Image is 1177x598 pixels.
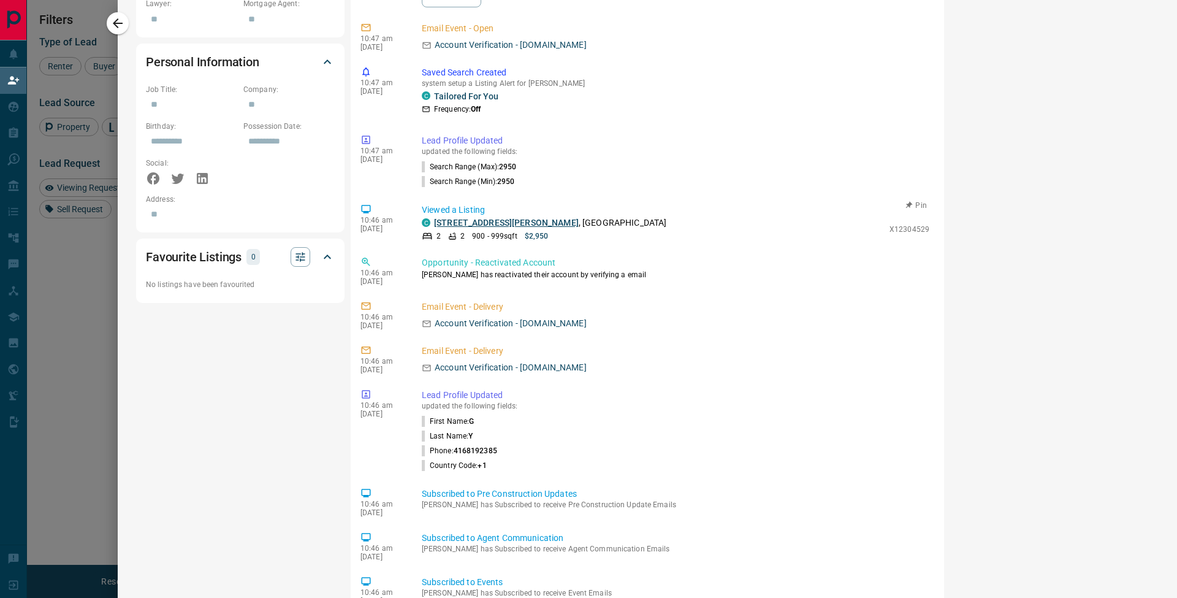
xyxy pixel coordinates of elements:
[422,431,473,442] p: Last Name :
[360,43,403,52] p: [DATE]
[360,321,403,330] p: [DATE]
[146,242,335,272] div: Favourite Listings0
[360,366,403,374] p: [DATE]
[422,576,929,589] p: Subscribed to Events
[146,247,242,267] h2: Favourite Listings
[422,389,929,402] p: Lead Profile Updated
[422,416,474,427] p: First Name :
[435,361,587,374] p: Account Verification - [DOMAIN_NAME]
[471,105,481,113] strong: Off
[422,269,929,280] p: [PERSON_NAME] has reactivated their account by verifying a email
[360,401,403,410] p: 10:46 am
[422,66,929,79] p: Saved Search Created
[360,147,403,155] p: 10:47 am
[360,313,403,321] p: 10:46 am
[146,47,335,77] div: Personal Information
[499,163,516,171] span: 2950
[422,79,929,88] p: system setup a Listing Alert for [PERSON_NAME]
[146,279,335,290] p: No listings have been favourited
[435,39,587,52] p: Account Verification - [DOMAIN_NAME]
[243,84,335,95] p: Company:
[360,508,403,517] p: [DATE]
[422,134,929,147] p: Lead Profile Updated
[422,445,497,456] p: Phone :
[360,500,403,508] p: 10:46 am
[146,158,237,169] p: Social:
[250,250,256,264] p: 0
[422,176,515,187] p: Search Range (Min) :
[436,231,441,242] p: 2
[422,460,487,471] p: Country Code :
[434,104,481,115] p: Frequency:
[146,194,335,205] p: Address:
[422,301,929,313] p: Email Event - Delivery
[360,269,403,277] p: 10:46 am
[468,432,473,440] span: Y
[422,218,430,227] div: condos.ca
[422,22,929,35] p: Email Event - Open
[422,256,929,269] p: Opportunity - Reactivated Account
[360,87,403,96] p: [DATE]
[422,532,929,545] p: Subscribed to Agent Communication
[422,91,430,100] div: condos.ca
[525,231,549,242] p: $2,950
[243,121,335,132] p: Possession Date:
[360,79,403,87] p: 10:47 am
[146,84,237,95] p: Job Title:
[422,161,517,172] p: Search Range (Max) :
[454,447,497,455] span: 4168192385
[422,589,929,597] p: [PERSON_NAME] has Subscribed to receive Event Emails
[360,357,403,366] p: 10:46 am
[497,177,514,186] span: 2950
[360,216,403,224] p: 10:46 am
[435,317,587,330] p: Account Verification - [DOMAIN_NAME]
[360,588,403,597] p: 10:46 am
[360,155,403,164] p: [DATE]
[434,91,498,101] a: Tailored For You
[434,218,579,228] a: [STREET_ADDRESS][PERSON_NAME]
[360,544,403,553] p: 10:46 am
[478,461,486,470] span: +1
[472,231,517,242] p: 900 - 999 sqft
[146,52,259,72] h2: Personal Information
[889,224,929,235] p: X12304529
[422,545,929,553] p: [PERSON_NAME] has Subscribed to receive Agent Communication Emails
[360,277,403,286] p: [DATE]
[469,417,474,426] span: G
[422,345,929,358] p: Email Event - Delivery
[422,402,929,410] p: updated the following fields:
[360,224,403,233] p: [DATE]
[422,500,929,509] p: [PERSON_NAME] has Subscribed to receive Pre Construction Update Emails
[360,410,403,418] p: [DATE]
[360,34,403,43] p: 10:47 am
[422,488,929,500] p: Subscribed to Pre Construction Updates
[360,553,403,561] p: [DATE]
[146,121,237,132] p: Birthday:
[422,147,929,156] p: updated the following fields:
[460,231,465,242] p: 2
[899,200,934,211] button: Pin
[422,204,929,217] p: Viewed a Listing
[434,217,666,229] p: , [GEOGRAPHIC_DATA]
